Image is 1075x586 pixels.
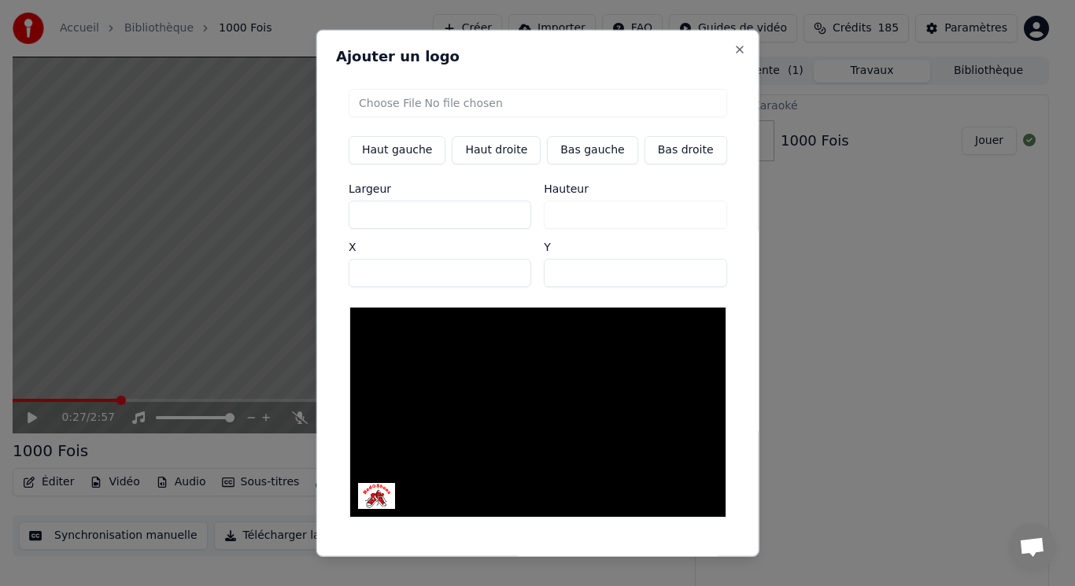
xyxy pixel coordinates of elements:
[644,556,739,584] button: Sauvegarder
[644,135,726,164] button: Bas droite
[567,556,637,584] button: Annuler
[349,182,531,193] label: Largeur
[544,241,726,252] label: Y
[544,182,726,193] label: Hauteur
[452,135,541,164] button: Haut droite
[547,135,637,164] button: Bas gauche
[358,483,395,509] img: Logo
[349,241,531,252] label: X
[336,49,740,63] h2: Ajouter un logo
[349,135,445,164] button: Haut gauche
